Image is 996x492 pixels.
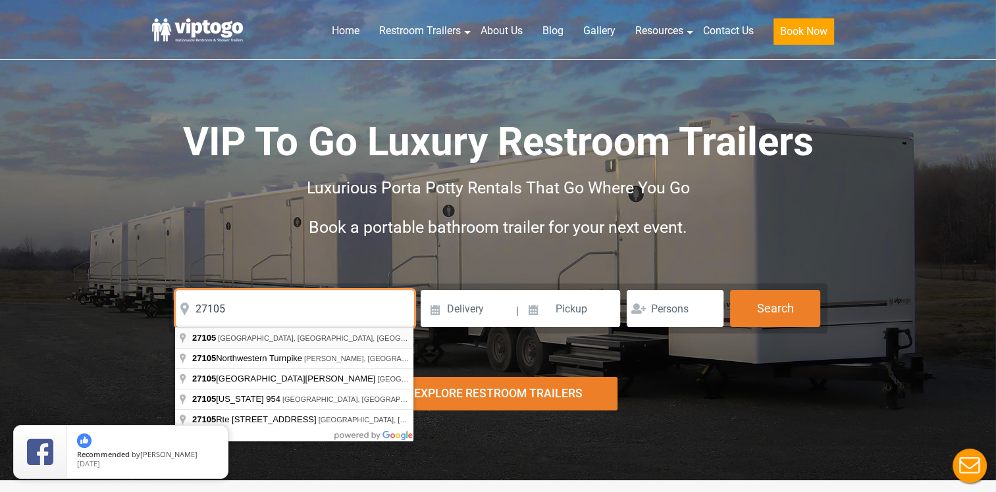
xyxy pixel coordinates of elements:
span: Book a portable bathroom trailer for your next event. [309,218,687,237]
input: Pickup [521,290,621,327]
span: 27105 [192,353,216,363]
input: Where do you need your restroom? [176,290,414,327]
span: [GEOGRAPHIC_DATA], [GEOGRAPHIC_DATA], [GEOGRAPHIC_DATA] [377,375,612,383]
span: 27105 [192,333,216,343]
button: Live Chat [943,439,996,492]
input: Persons [627,290,723,327]
span: [GEOGRAPHIC_DATA], [GEOGRAPHIC_DATA], [GEOGRAPHIC_DATA] [218,334,452,342]
span: VIP To Go Luxury Restroom Trailers [183,118,814,165]
span: [GEOGRAPHIC_DATA], [GEOGRAPHIC_DATA], [GEOGRAPHIC_DATA] [282,395,517,403]
a: Restroom Trailers [369,16,471,45]
img: thumbs up icon [77,433,92,448]
span: | [516,290,519,332]
a: Home [322,16,369,45]
button: Search [730,290,820,327]
div: Explore Restroom Trailers [379,377,617,410]
span: [GEOGRAPHIC_DATA], [GEOGRAPHIC_DATA], [GEOGRAPHIC_DATA] [319,416,553,424]
span: 27105 [192,414,216,424]
span: Rte [STREET_ADDRESS] [192,414,319,424]
a: About Us [471,16,533,45]
span: [PERSON_NAME], [GEOGRAPHIC_DATA], [GEOGRAPHIC_DATA] [304,355,523,362]
span: Northwestern Turnpike [192,353,304,363]
a: Contact Us [693,16,764,45]
a: Resources [625,16,693,45]
span: 27105 [192,394,216,404]
span: Recommended [77,449,130,459]
a: Blog [533,16,573,45]
span: 27105 [192,374,216,383]
span: [DATE] [77,458,100,468]
span: Luxurious Porta Potty Rentals That Go Where You Go [307,178,690,197]
span: [GEOGRAPHIC_DATA][PERSON_NAME] [192,374,377,383]
a: Book Now [764,16,844,53]
span: [PERSON_NAME] [140,449,197,459]
button: Book Now [773,18,834,45]
a: Gallery [573,16,625,45]
input: Delivery [421,290,515,327]
span: [US_STATE] 954 [192,394,282,404]
img: Review Rating [27,439,53,465]
span: by [77,451,217,460]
